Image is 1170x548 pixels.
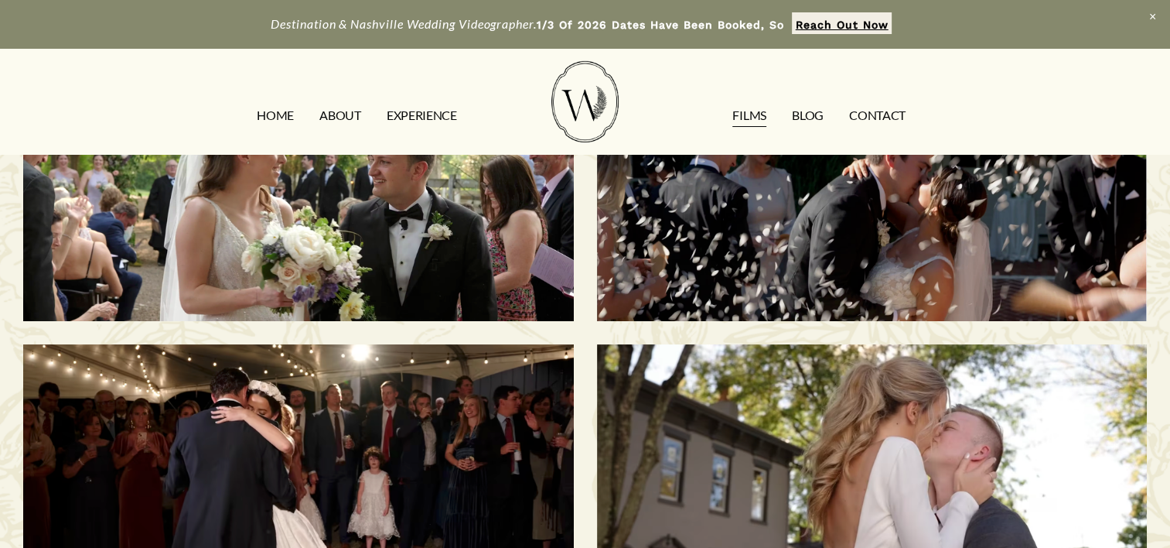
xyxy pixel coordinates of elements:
a: Savannah & Tommy | Nashville, TN [597,91,1147,320]
a: FILMS [732,104,766,128]
strong: Reach Out Now [796,19,889,31]
a: EXPERIENCE [387,104,457,128]
a: Morgan & Tommy | Nashville, TN [23,91,573,320]
a: CONTACT [849,104,906,128]
a: ABOUT [319,104,360,128]
a: Reach Out Now [792,12,892,34]
a: Blog [792,104,824,128]
a: HOME [257,104,294,128]
img: Wild Fern Weddings [551,61,618,142]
